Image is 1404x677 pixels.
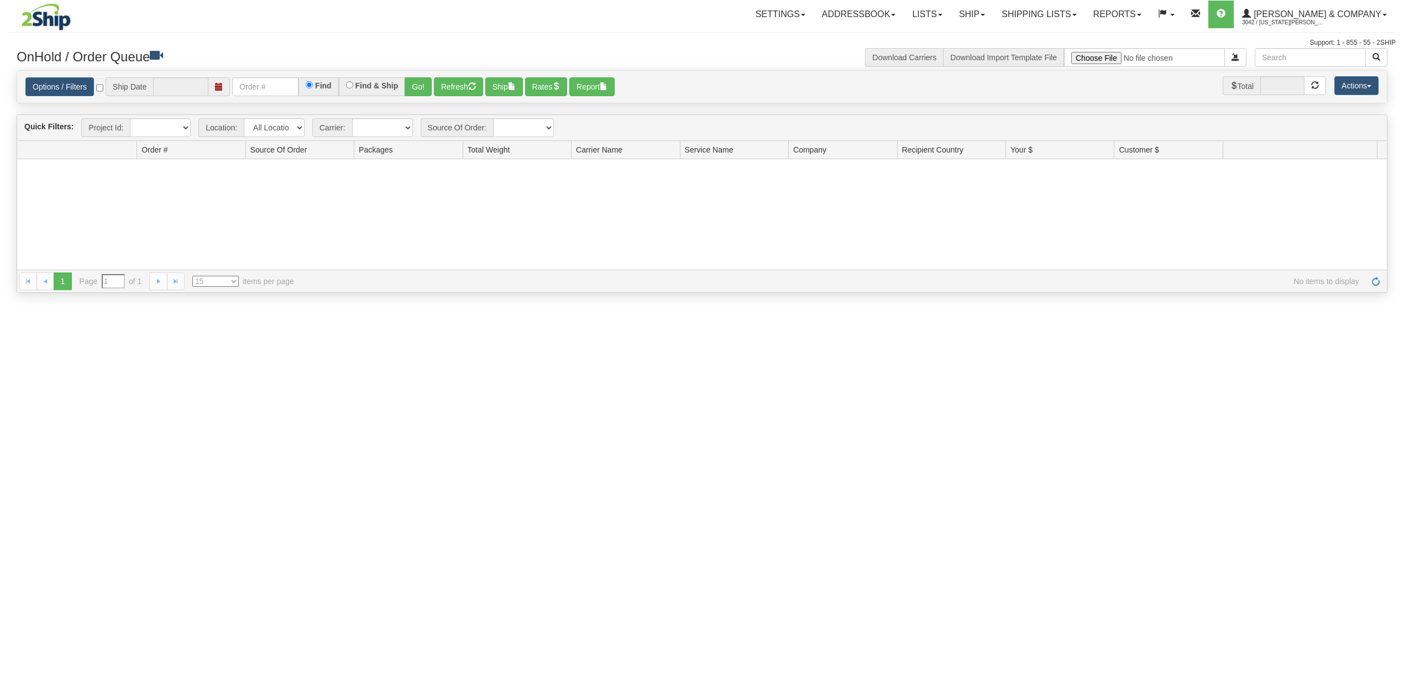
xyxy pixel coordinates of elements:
span: Ship Date [106,77,153,96]
a: Ship [951,1,993,28]
span: Total Weight [468,144,510,155]
span: Company [793,144,826,155]
span: Recipient Country [902,144,963,155]
span: 3042 / [US_STATE][PERSON_NAME] [1242,17,1325,28]
span: Service Name [685,144,734,155]
span: 1 [54,272,71,290]
span: Carrier: [312,118,352,137]
label: Find [315,82,332,90]
span: Carrier Name [576,144,622,155]
input: Order # [232,77,298,96]
button: Report [569,77,615,96]
a: Settings [747,1,814,28]
a: Addressbook [814,1,904,28]
div: grid toolbar [17,115,1387,141]
a: [PERSON_NAME] & Company 3042 / [US_STATE][PERSON_NAME] [1234,1,1395,28]
a: Download Import Template File [950,53,1057,62]
span: [PERSON_NAME] & Company [1251,9,1381,19]
a: Options / Filters [25,77,94,96]
button: Go! [405,77,432,96]
a: Reports [1085,1,1150,28]
button: Actions [1334,76,1379,95]
span: No items to display [310,276,1359,287]
span: Page of 1 [80,274,142,288]
img: logo3042.jpg [8,3,84,31]
a: Refresh [1367,272,1385,290]
span: Your $ [1010,144,1033,155]
a: Download Carriers [872,53,936,62]
span: items per page [192,276,294,287]
input: Import [1064,48,1225,67]
a: Shipping lists [993,1,1085,28]
span: Total [1223,76,1261,95]
span: Order # [142,144,167,155]
a: Lists [904,1,950,28]
span: Customer $ [1119,144,1159,155]
input: Search [1255,48,1366,67]
button: Rates [525,77,568,96]
span: Source Of Order: [421,118,494,137]
label: Find & Ship [355,82,399,90]
span: Location: [198,118,244,137]
button: Ship [485,77,523,96]
h3: OnHold / Order Queue [17,48,694,64]
button: Search [1365,48,1387,67]
span: Source Of Order [250,144,307,155]
span: Packages [359,144,392,155]
button: Refresh [434,77,483,96]
div: Support: 1 - 855 - 55 - 2SHIP [8,38,1396,48]
span: Project Id: [81,118,130,137]
label: Quick Filters: [24,121,74,132]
